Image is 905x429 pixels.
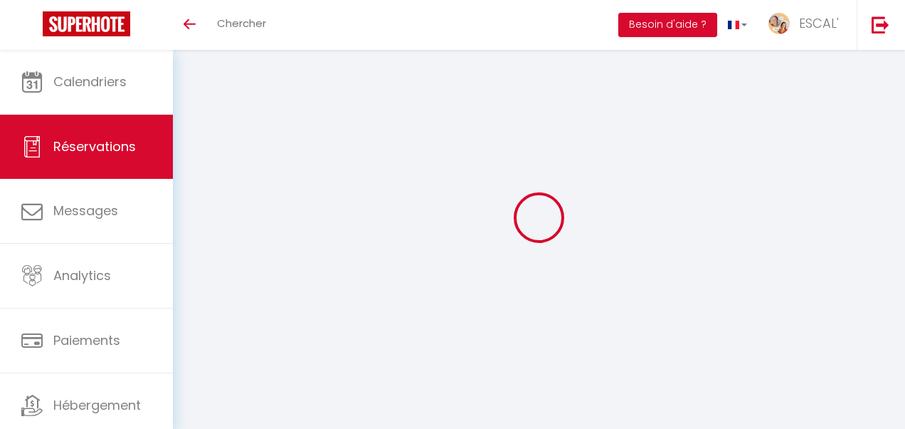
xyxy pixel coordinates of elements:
[872,16,889,33] img: logout
[53,267,111,284] span: Analytics
[43,11,130,36] img: Super Booking
[53,202,118,219] span: Messages
[618,13,717,37] button: Besoin d'aide ?
[799,14,839,32] span: ESCAL'
[53,331,120,349] span: Paiements
[217,16,266,31] span: Chercher
[53,73,127,91] span: Calendriers
[53,138,136,155] span: Réservations
[768,13,790,34] img: ...
[53,396,141,414] span: Hébergement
